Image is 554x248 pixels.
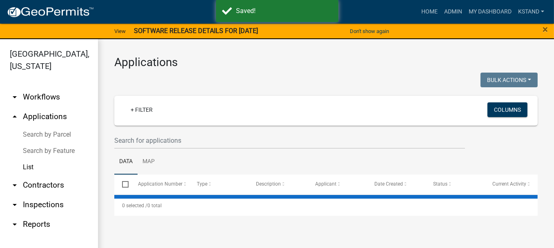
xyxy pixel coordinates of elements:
[374,181,403,187] span: Date Created
[197,181,207,187] span: Type
[138,181,182,187] span: Application Number
[124,102,159,117] a: + Filter
[122,203,147,208] span: 0 selected /
[10,200,20,210] i: arrow_drop_down
[347,24,392,38] button: Don't show again
[111,24,129,38] a: View
[138,149,160,175] a: Map
[481,73,538,87] button: Bulk Actions
[189,175,248,194] datatable-header-cell: Type
[441,4,465,20] a: Admin
[10,112,20,122] i: arrow_drop_up
[256,181,281,187] span: Description
[10,180,20,190] i: arrow_drop_down
[487,102,527,117] button: Columns
[485,175,544,194] datatable-header-cell: Current Activity
[248,175,307,194] datatable-header-cell: Description
[114,132,465,149] input: Search for applications
[114,149,138,175] a: Data
[515,4,547,20] a: kstand
[425,175,485,194] datatable-header-cell: Status
[10,219,20,229] i: arrow_drop_down
[315,181,336,187] span: Applicant
[307,175,367,194] datatable-header-cell: Applicant
[465,4,515,20] a: My Dashboard
[236,6,332,16] div: Saved!
[10,92,20,102] i: arrow_drop_down
[114,175,130,194] datatable-header-cell: Select
[114,55,538,69] h3: Applications
[543,24,548,35] span: ×
[130,175,189,194] datatable-header-cell: Application Number
[543,24,548,34] button: Close
[434,181,448,187] span: Status
[418,4,441,20] a: Home
[492,181,526,187] span: Current Activity
[134,27,258,35] strong: SOFTWARE RELEASE DETAILS FOR [DATE]
[114,195,538,216] div: 0 total
[367,175,426,194] datatable-header-cell: Date Created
